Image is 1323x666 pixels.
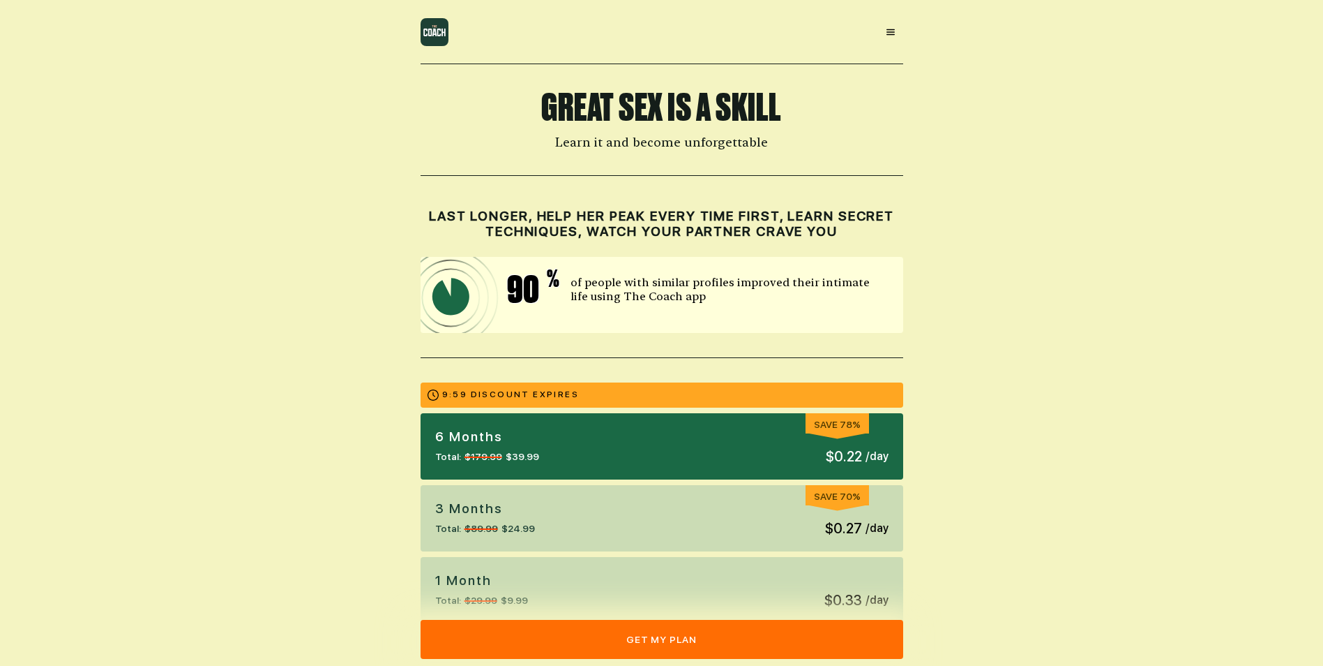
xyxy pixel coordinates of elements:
[825,518,862,539] span: $0.27
[421,257,610,333] img: icon
[814,419,861,430] span: Save 78%
[501,521,535,536] span: $24.99
[464,593,497,608] span: $29.99
[421,18,448,46] img: logo
[501,593,528,608] span: $9.99
[826,446,862,467] span: $0.22
[421,620,903,659] button: get my plan
[421,209,903,241] h2: Last longer, help her peak every time first, learn secret techniques, watch your partner crave you
[824,590,862,611] span: $0.33
[865,592,889,609] span: / day
[435,593,461,608] span: Total:
[547,267,559,309] span: %
[442,390,579,401] p: 9:59 DISCOUNT EXPIRES
[421,135,903,151] h2: Learn it and become unforgettable
[435,450,461,464] span: Total:
[435,500,535,518] p: 3 Months
[421,89,903,126] h1: Great Sex is a Skill
[814,491,861,502] span: Save 70%
[506,450,539,464] span: $39.99
[464,450,502,464] span: $179.99
[435,428,539,446] p: 6 months
[507,271,552,309] span: 90
[570,276,889,304] p: of people with similar profiles improved their intimate life using The Coach app
[464,521,498,536] span: $89.99
[435,572,528,590] p: 1 Month
[865,520,889,537] span: / day
[865,448,889,465] span: / day
[435,521,461,536] span: Total:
